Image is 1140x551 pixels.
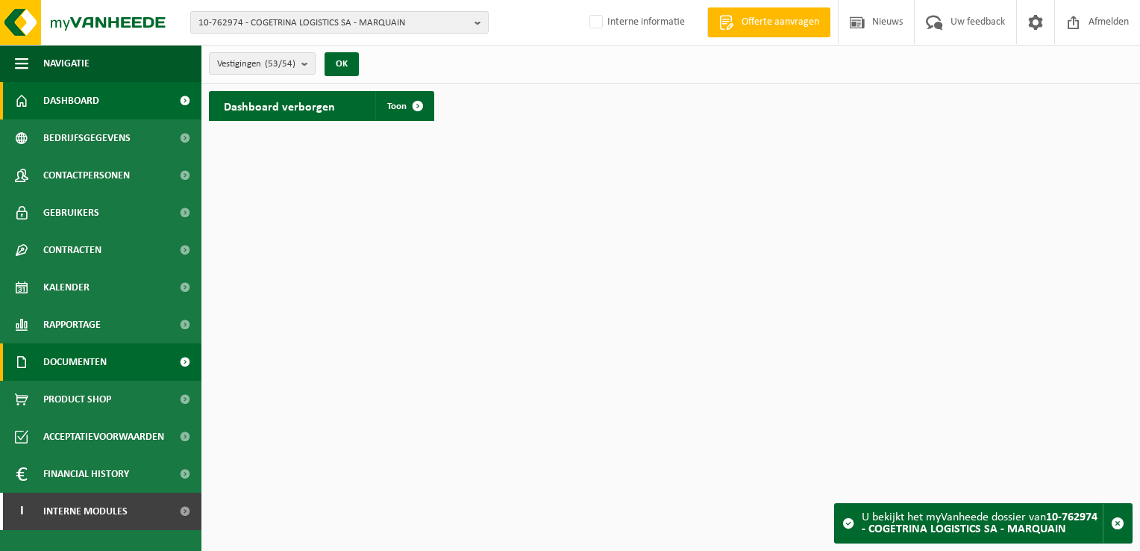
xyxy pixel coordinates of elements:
span: Documenten [43,343,107,381]
span: Product Shop [43,381,111,418]
span: Navigatie [43,45,90,82]
button: OK [325,52,359,76]
span: Toon [387,102,407,111]
h2: Dashboard verborgen [209,91,350,120]
label: Interne informatie [586,11,685,34]
span: Vestigingen [217,53,295,75]
span: Contracten [43,231,101,269]
button: 10-762974 - COGETRINA LOGISTICS SA - MARQUAIN [190,11,489,34]
span: Acceptatievoorwaarden [43,418,164,455]
div: U bekijkt het myVanheede dossier van [862,504,1103,543]
span: Gebruikers [43,194,99,231]
a: Toon [375,91,433,121]
button: Vestigingen(53/54) [209,52,316,75]
span: Bedrijfsgegevens [43,119,131,157]
span: Offerte aanvragen [738,15,823,30]
a: Offerte aanvragen [707,7,830,37]
span: Financial History [43,455,129,493]
span: 10-762974 - COGETRINA LOGISTICS SA - MARQUAIN [198,12,469,34]
span: Interne modules [43,493,128,530]
count: (53/54) [265,59,295,69]
strong: 10-762974 - COGETRINA LOGISTICS SA - MARQUAIN [862,511,1097,535]
span: I [15,493,28,530]
span: Kalender [43,269,90,306]
span: Rapportage [43,306,101,343]
span: Contactpersonen [43,157,130,194]
span: Dashboard [43,82,99,119]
